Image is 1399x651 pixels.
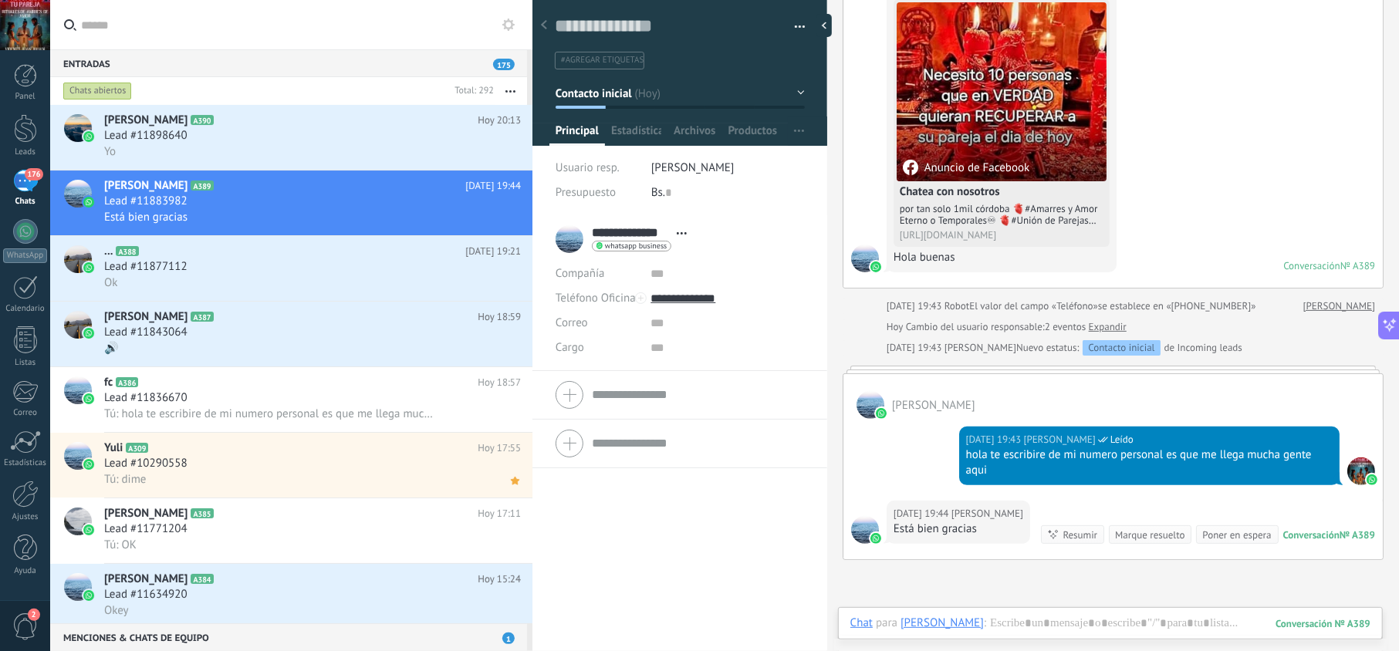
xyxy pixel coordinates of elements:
img: waba.svg [1367,474,1377,485]
div: Usuario resp. [556,156,640,180]
span: El valor del campo «Teléfono» [969,299,1098,314]
span: A387 [191,312,213,322]
div: Hola buenas [894,250,1110,265]
div: Resumir [1063,528,1097,542]
div: Leads [3,147,48,157]
span: Hoy 15:24 [478,572,521,587]
span: #agregar etiquetas [561,55,644,66]
span: Usuario resp. [556,160,620,175]
span: whatsapp business [605,242,667,250]
a: Anuncio de FacebookChatea con nosotrospor tan solo 1mil córdoba 🫀#Amarres y Amor Eterno o Tempora... [897,2,1107,244]
img: icon [83,525,94,535]
span: Hoy 17:11 [478,506,521,521]
div: 389 [1276,617,1370,630]
span: Cargo [556,342,584,353]
span: Lázaro Salazar [951,506,1023,521]
span: Presupuesto [556,185,616,200]
span: Lázaro Salazar [851,516,879,544]
span: [DATE] 19:44 [465,178,521,194]
span: Hoy 18:59 [478,309,521,325]
span: 2 eventos [1045,319,1086,335]
span: Lead #11843064 [104,325,188,340]
span: Está bien gracias [104,210,188,224]
a: avataricon[PERSON_NAME]A389[DATE] 19:44Lead #11883982Está bien gracias [50,170,532,235]
span: Hoy 20:13 [478,113,521,128]
div: Anuncio de Facebook [903,160,1029,175]
span: Lead #10290558 [104,456,188,471]
span: [PERSON_NAME] [651,160,735,175]
span: Tú: OK [104,538,137,552]
span: jesus hernandez [1347,457,1375,485]
span: 1 [502,632,515,644]
span: Principal [556,123,599,146]
div: Está bien gracias [894,521,1023,537]
img: icon [83,590,94,601]
div: Compañía [556,261,639,286]
span: Okey [104,603,129,618]
span: Hoy 17:55 [478,440,521,456]
span: Lázaro Salazar [851,245,879,272]
span: para [876,616,897,631]
button: Teléfono Oficina [556,286,636,311]
a: avataricon[PERSON_NAME]A387Hoy 18:59Lead #11843064🔊 [50,302,532,366]
span: [PERSON_NAME] [104,506,188,521]
span: 2 [28,609,40,621]
span: [PERSON_NAME] [104,309,188,325]
div: por tan solo 1mil córdoba 🫀#Amarres y Amor Eterno o Temporales♾ 🫀#Unión de Parejas👩‍❤️‍💋‍👨 🫀#Alej... [900,203,1103,226]
div: Calendario [3,304,48,314]
a: Expandir [1089,319,1127,335]
span: Leído [1110,432,1134,447]
div: Bs. [651,180,805,205]
span: [PERSON_NAME] [104,572,188,587]
span: Lázaro Salazar [857,391,884,419]
span: Hoy 18:57 [478,375,521,390]
button: Correo [556,311,588,336]
span: A389 [191,180,213,191]
div: [DATE] 19:43 [966,432,1024,447]
span: Yo [104,144,116,159]
span: A385 [191,508,213,518]
span: Ok [104,275,117,290]
img: waba.svg [876,408,887,419]
span: Productos [728,123,778,146]
span: A384 [191,574,213,584]
span: ... [104,244,113,259]
div: Hoy [887,319,906,335]
div: Chats abiertos [63,82,132,100]
span: Tú: hola te escribire de mi numero personal es que me llega mucha gente aqui [104,406,436,421]
div: Correo [3,408,48,418]
span: Lead #11836670 [104,390,188,406]
span: 175 [493,59,515,70]
span: [PERSON_NAME] [104,113,188,128]
div: [DATE] 19:43 [887,299,944,314]
span: jesus hernandez (Oficina de Venta) [1023,432,1095,447]
div: [DATE] 19:44 [894,506,951,521]
div: [URL][DOMAIN_NAME] [900,229,1103,241]
div: Estadísticas [3,458,48,468]
div: Cargo [556,336,639,360]
div: WhatsApp [3,248,47,263]
span: fc [104,375,113,390]
span: Correo [556,315,588,330]
div: Total: 292 [448,83,494,99]
span: A388 [116,246,138,256]
div: Menciones & Chats de equipo [50,623,527,651]
span: A390 [191,115,213,125]
span: Archivos [674,123,715,146]
img: icon [83,197,94,207]
span: Tú: dime [104,472,146,487]
span: Lázaro Salazar [892,398,975,413]
img: waba.svg [870,261,881,272]
div: [DATE] 19:43 [887,340,944,356]
div: Chats [3,197,48,207]
span: Lead #11634920 [104,587,188,602]
span: 176 [25,168,42,180]
img: icon [83,393,94,404]
a: avataricon...A388[DATE] 19:21Lead #11877112Ok [50,236,532,301]
span: Teléfono Oficina [556,291,636,305]
span: Lead #11883982 [104,194,188,209]
div: Listas [3,358,48,368]
div: Lázaro Salazar [901,616,984,629]
a: avatariconfcA386Hoy 18:57Lead #11836670Tú: hola te escribire de mi numero personal es que me lleg... [50,367,532,432]
a: avataricon[PERSON_NAME]A390Hoy 20:13Lead #11898640Yo [50,105,532,170]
